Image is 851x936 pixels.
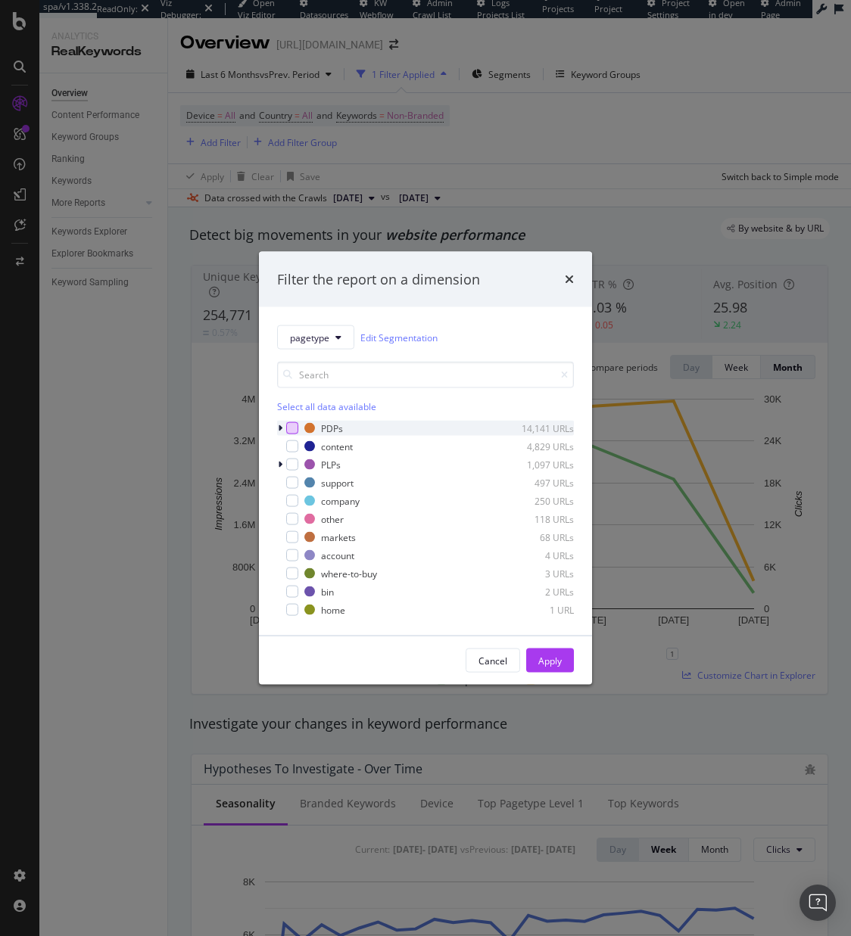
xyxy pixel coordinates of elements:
[500,585,574,598] div: 2 URLs
[800,885,836,921] div: Open Intercom Messenger
[500,476,574,489] div: 497 URLs
[277,269,480,289] div: Filter the report on a dimension
[277,362,574,388] input: Search
[500,603,574,616] div: 1 URL
[500,440,574,452] div: 4,829 URLs
[466,648,520,673] button: Cancel
[277,400,574,413] div: Select all data available
[500,549,574,561] div: 4 URLs
[538,654,562,667] div: Apply
[478,654,507,667] div: Cancel
[321,603,345,616] div: home
[277,325,354,350] button: pagetype
[290,331,329,344] span: pagetype
[565,269,574,289] div: times
[321,567,377,580] div: where-to-buy
[360,329,438,345] a: Edit Segmentation
[321,476,354,489] div: support
[321,585,334,598] div: bin
[321,530,356,543] div: markets
[321,512,344,525] div: other
[500,421,574,434] div: 14,141 URLs
[526,648,574,673] button: Apply
[500,530,574,543] div: 68 URLs
[321,494,360,507] div: company
[321,458,341,471] div: PLPs
[500,494,574,507] div: 250 URLs
[321,440,353,452] div: content
[259,251,592,685] div: modal
[321,421,343,434] div: PDPs
[500,567,574,580] div: 3 URLs
[500,458,574,471] div: 1,097 URLs
[321,549,354,561] div: account
[500,512,574,525] div: 118 URLs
